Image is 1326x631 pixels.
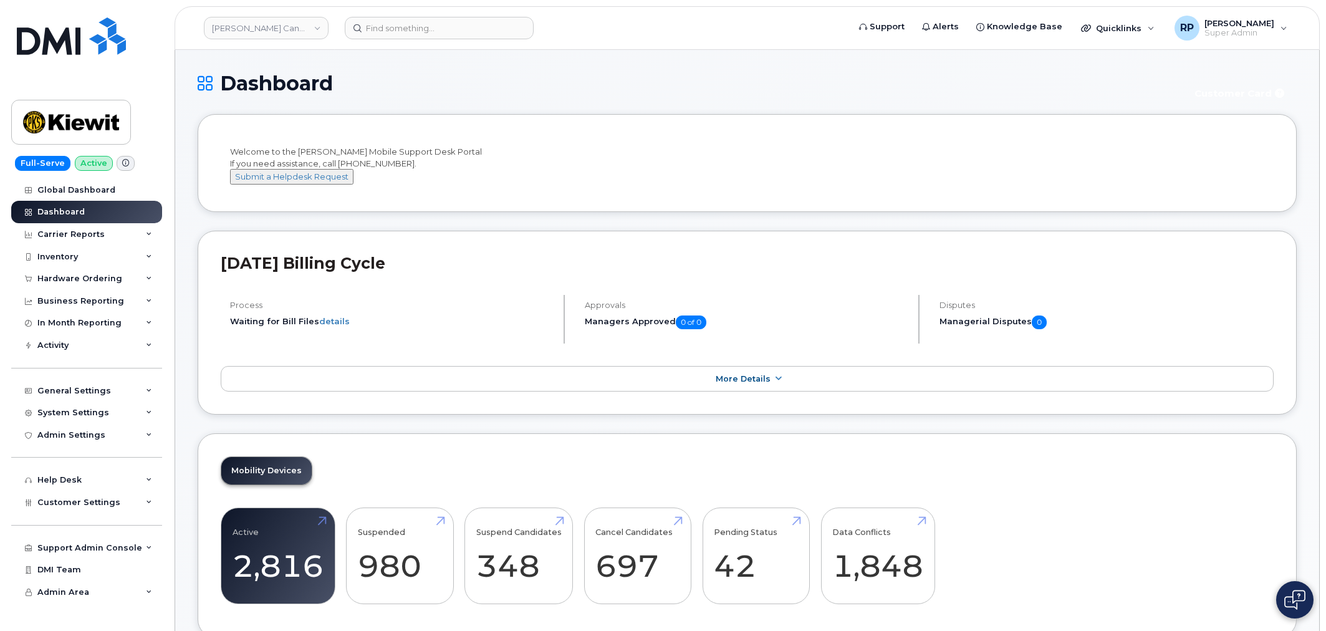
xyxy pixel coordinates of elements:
a: Mobility Devices [221,457,312,484]
img: Open chat [1284,590,1305,610]
button: Customer Card [1184,82,1297,104]
a: Suspend Candidates 348 [476,515,562,597]
a: Data Conflicts 1,848 [832,515,923,597]
a: details [319,316,350,326]
h4: Process [230,301,553,310]
h5: Managerial Disputes [939,315,1274,329]
a: Active 2,816 [233,515,324,597]
h5: Managers Approved [585,315,908,329]
li: Waiting for Bill Files [230,315,553,327]
h4: Approvals [585,301,908,310]
span: 0 [1032,315,1047,329]
button: Submit a Helpdesk Request [230,169,353,185]
span: More Details [716,374,771,383]
a: Submit a Helpdesk Request [230,171,353,181]
a: Pending Status 42 [714,515,798,597]
h2: [DATE] Billing Cycle [221,254,1274,272]
h4: Disputes [939,301,1274,310]
a: Suspended 980 [358,515,442,597]
h1: Dashboard [198,72,1178,94]
a: Cancel Candidates 697 [595,515,680,597]
div: Welcome to the [PERSON_NAME] Mobile Support Desk Portal If you need assistance, call [PHONE_NUMBER]. [230,146,1264,185]
span: 0 of 0 [676,315,706,329]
